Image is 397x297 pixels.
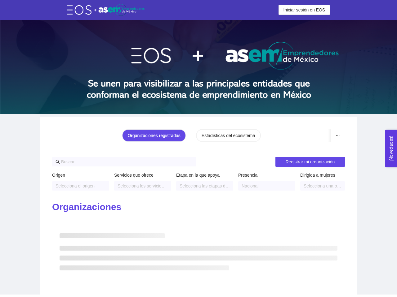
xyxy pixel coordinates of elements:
[127,132,180,139] div: Organizaciones registradas
[67,4,145,15] img: eos-asem-logo.38b026ae.png
[202,132,255,139] div: Estadísticas del ecosistema
[114,172,154,179] label: Servicios que ofrece
[56,160,60,164] span: search
[286,158,335,165] span: Registrar mi organización
[52,201,345,213] h2: Organizaciones
[176,172,220,179] label: Etapa en la que apoya
[52,172,65,179] label: Origen
[283,6,325,13] span: Iniciar sesión en EOS
[336,133,340,138] span: ellipsis
[385,130,397,167] button: Open Feedback Widget
[279,5,330,15] button: Iniciar sesión en EOS
[275,157,345,167] button: Registrar mi organización
[61,158,193,165] input: Buscar
[300,172,335,179] label: Dirigida a mujeres
[331,129,345,142] button: ellipsis
[238,172,257,179] label: Presencia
